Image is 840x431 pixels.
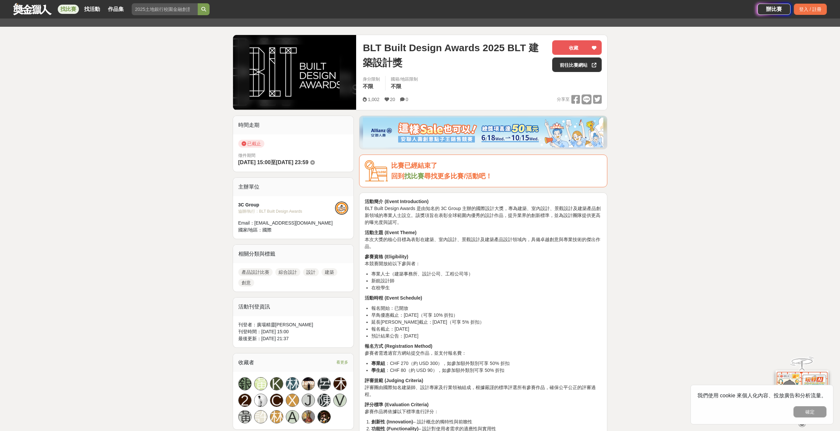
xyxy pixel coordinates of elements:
[238,335,349,342] div: 最後更新： [DATE] 21:37
[365,254,408,259] strong: 參賽資格 (Eligibility)
[302,394,315,407] a: J
[363,84,373,89] span: 不限
[254,394,267,407] a: Avatar
[365,199,428,204] strong: 活動簡介 (Event Introduction)
[276,160,308,165] span: [DATE] 23:59
[238,410,252,423] a: 黃
[365,160,388,182] img: Icon
[302,411,315,423] img: Avatar
[275,268,300,276] a: 綜合設計
[404,172,424,180] a: 找比賽
[552,40,602,55] button: 收藏
[270,410,283,423] a: 林
[233,245,354,263] div: 相關分類與標籤
[391,76,418,83] div: 國籍/地區限制
[371,418,602,425] li: – 設計概念的獨特性與前瞻性
[776,371,828,414] img: d2146d9a-e6f6-4337-9592-8cefde37ba6b.png
[318,410,331,423] a: Avatar
[371,277,602,284] li: 新銳設計師
[238,153,255,158] span: 徵件期間
[371,312,602,319] li: 早鳥優惠截止：[DATE]（可享 10% 折扣）
[371,284,602,291] li: 在校學生
[270,377,283,390] a: K
[286,377,299,390] a: 林
[371,361,385,366] strong: 專業組
[557,94,570,104] span: 分享至
[363,40,547,70] span: BLT Built Design Awards 2025 BLT 建築設計獎
[365,401,602,415] p: 參賽作品將依據以下標準進行評分：
[371,326,602,333] li: 報名截止：[DATE]
[271,160,276,165] span: 至
[238,394,252,407] a: 2
[365,230,416,235] strong: 活動主題 (Event Theme)
[321,268,337,276] a: 建築
[371,419,413,424] strong: 創新性 (Innovation)
[333,377,347,390] a: 木
[254,377,267,390] a: 黃
[302,377,315,390] img: Avatar
[757,4,790,15] div: 辦比賽
[82,5,103,14] a: 找活動
[365,253,602,267] p: 本競賽開放給以下參與者：
[365,377,602,398] p: 評審團由國際知名建築師、設計專家及行業領袖組成，根據嚴謹的標準評選所有參賽作品，確保公平公正的評審過程。
[233,298,354,316] div: 活動刊登資訊
[318,377,331,390] a: 呂
[424,172,492,180] span: 尋找更多比賽/活動吧！
[286,410,299,423] a: A
[318,394,331,407] a: 陳
[363,118,603,147] img: dcc59076-91c0-4acb-9c6b-a1d413182f46.png
[233,178,354,196] div: 主辦單位
[371,368,385,373] strong: 學生組
[365,198,602,226] p: BLT Built Design Awards 是由知名的 3C Group 主辦的國際設計大獎，專為建築、室內設計、景觀設計及建築產品創新領域的專業人士設立。該獎項旨在表彰全球範圍內優秀的設計...
[238,279,254,287] a: 創意
[238,268,273,276] a: 產品設計比賽
[794,4,827,15] div: 登入 / 註冊
[238,208,335,214] div: 協辦/執行： BLT Built Design Awards
[238,321,349,328] div: 刊登者： 廣場精靈[PERSON_NAME]
[238,328,349,335] div: 刊登時間： [DATE] 15:00
[371,367,602,374] li: ：CHF 80（約 USD 90），如參加額外類別可享 50% 折扣
[371,360,602,367] li: ：CHF 270（約 USD 300），如參加額外類別可享 50% 折扣
[365,378,423,383] strong: 評審規範 (Judging Criteria)
[391,172,404,180] span: 回到
[270,394,283,407] a: C
[303,268,319,276] a: 設計
[793,406,826,417] button: 確定
[697,393,826,398] span: 我們使用 cookie 來個人化內容、投放廣告和分析流量。
[368,97,379,102] span: 1,002
[365,343,432,349] strong: 報名方式 (Registration Method)
[58,5,79,14] a: 找比賽
[250,45,340,100] img: Cover Image
[391,160,602,171] div: 比賽已經結束了
[390,97,395,102] span: 20
[371,333,602,340] li: 預計結果公告：[DATE]
[365,229,602,250] p: 本次大獎的核心目標為表彰在建築、室內設計、景觀設計及建築產品設計領域內，具備卓越創意與專業技術的傑出作品。
[391,84,401,89] span: 不限
[552,57,602,72] a: 前往比賽網站
[286,394,299,407] a: X
[333,394,347,407] a: V
[238,360,254,365] span: 收藏者
[254,410,267,423] a: 許
[318,411,330,423] img: Avatar
[132,3,198,15] input: 2025土地銀行校園金融創意挑戰賽：從你出發 開啟智慧金融新頁
[365,295,422,301] strong: 活動時程 (Event Schedule)
[238,377,252,390] a: 銀
[371,305,602,312] li: 報名開始：已開放
[238,227,263,233] span: 國家/地區：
